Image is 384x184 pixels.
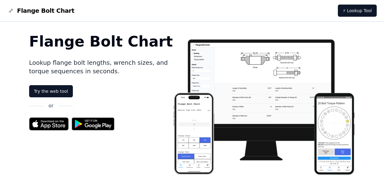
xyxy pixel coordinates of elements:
[29,58,173,75] p: Lookup flange bolt lengths, wrench sizes, and torque sequences in seconds.
[29,117,69,130] img: App Store badge for the Flange Bolt Chart app
[338,5,377,17] a: ⚡ Lookup Tool
[69,114,118,134] img: Get it on Google Play
[173,34,355,175] img: Flange bolt chart app screenshot
[7,7,15,14] img: Flange Bolt Chart Logo
[49,102,53,109] p: or
[29,34,173,49] h1: Flange Bolt Chart
[17,6,74,15] span: Flange Bolt Chart
[29,85,73,97] a: Try the web tool
[7,6,74,15] a: Flange Bolt Chart LogoFlange Bolt Chart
